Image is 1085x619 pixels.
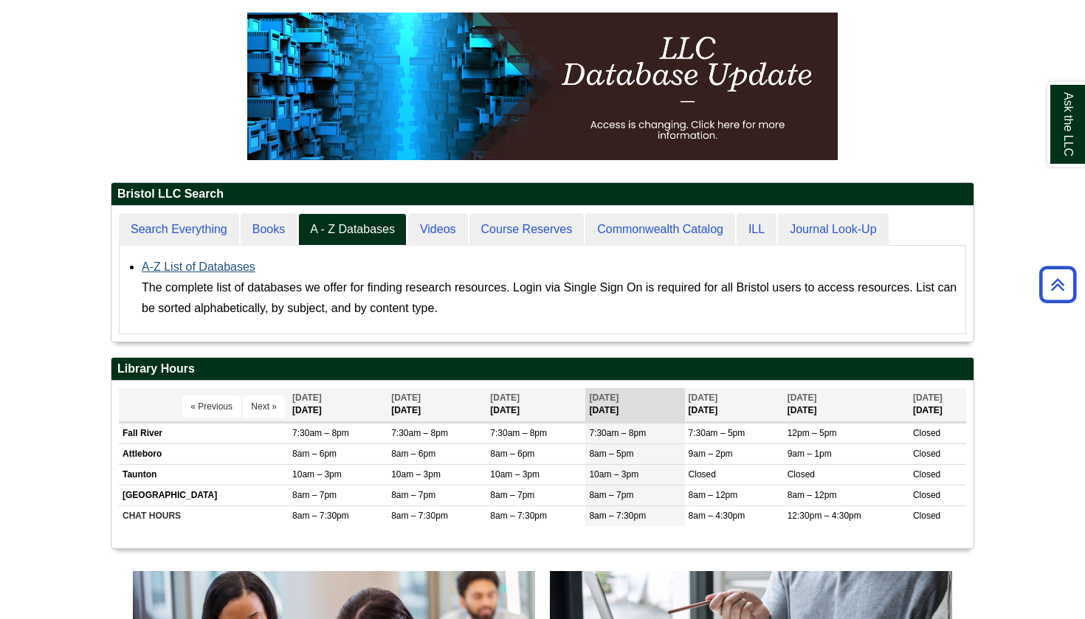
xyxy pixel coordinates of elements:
th: [DATE] [685,388,784,421]
span: 8am – 7pm [589,490,633,500]
span: 9am – 1pm [788,449,832,459]
span: 9am – 2pm [689,449,733,459]
th: [DATE] [387,388,486,421]
a: Search Everything [119,213,239,246]
a: Journal Look-Up [778,213,888,246]
td: CHAT HOURS [119,506,289,527]
th: [DATE] [486,388,585,421]
span: 8am – 7:30pm [589,511,646,521]
td: Taunton [119,464,289,485]
h2: Bristol LLC Search [111,183,974,206]
span: Closed [913,428,940,438]
a: Videos [408,213,468,246]
span: 8am – 6pm [292,449,337,459]
td: [GEOGRAPHIC_DATA] [119,485,289,506]
span: [DATE] [292,393,322,403]
div: The complete list of databases we offer for finding research resources. Login via Single Sign On ... [142,277,958,319]
img: HTML tutorial [247,13,838,160]
span: [DATE] [788,393,817,403]
span: 8am – 7:30pm [490,511,547,521]
th: [DATE] [289,388,387,421]
span: 10am – 3pm [589,469,638,480]
span: 7:30am – 8pm [391,428,448,438]
a: Books [241,213,297,246]
span: 7:30am – 8pm [490,428,547,438]
span: 8am – 7:30pm [292,511,349,521]
span: Closed [913,511,940,521]
span: 8am – 7pm [391,490,435,500]
span: 10am – 3pm [292,469,342,480]
button: « Previous [182,395,241,418]
td: Fall River [119,423,289,443]
span: 8am – 12pm [788,490,837,500]
span: 8am – 7:30pm [391,511,448,521]
a: Back to Top [1034,274,1081,294]
a: Commonwealth Catalog [585,213,735,246]
a: ILL [737,213,776,246]
th: [DATE] [909,388,966,421]
h2: Library Hours [111,358,974,381]
span: 10am – 3pm [391,469,441,480]
span: 8am – 7pm [490,490,534,500]
span: 7:30am – 8pm [589,428,646,438]
a: A - Z Databases [298,213,407,246]
span: 8am – 4:30pm [689,511,745,521]
span: 10am – 3pm [490,469,540,480]
button: Next » [243,395,285,418]
span: Closed [689,469,716,480]
th: [DATE] [784,388,909,421]
span: Closed [913,449,940,459]
span: 12pm – 5pm [788,428,837,438]
span: 8am – 5pm [589,449,633,459]
td: Attleboro [119,443,289,464]
span: [DATE] [490,393,520,403]
a: A-Z List of Databases [142,260,255,273]
span: Closed [913,469,940,480]
span: Closed [913,490,940,500]
span: 7:30am – 8pm [292,428,349,438]
span: 8am – 6pm [391,449,435,459]
span: 12:30pm – 4:30pm [788,511,861,521]
th: [DATE] [585,388,684,421]
span: [DATE] [589,393,619,403]
span: [DATE] [391,393,421,403]
span: Closed [788,469,815,480]
span: [DATE] [689,393,718,403]
a: Course Reserves [469,213,585,246]
span: 7:30am – 5pm [689,428,745,438]
span: 8am – 6pm [490,449,534,459]
span: 8am – 12pm [689,490,738,500]
span: 8am – 7pm [292,490,337,500]
span: [DATE] [913,393,943,403]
